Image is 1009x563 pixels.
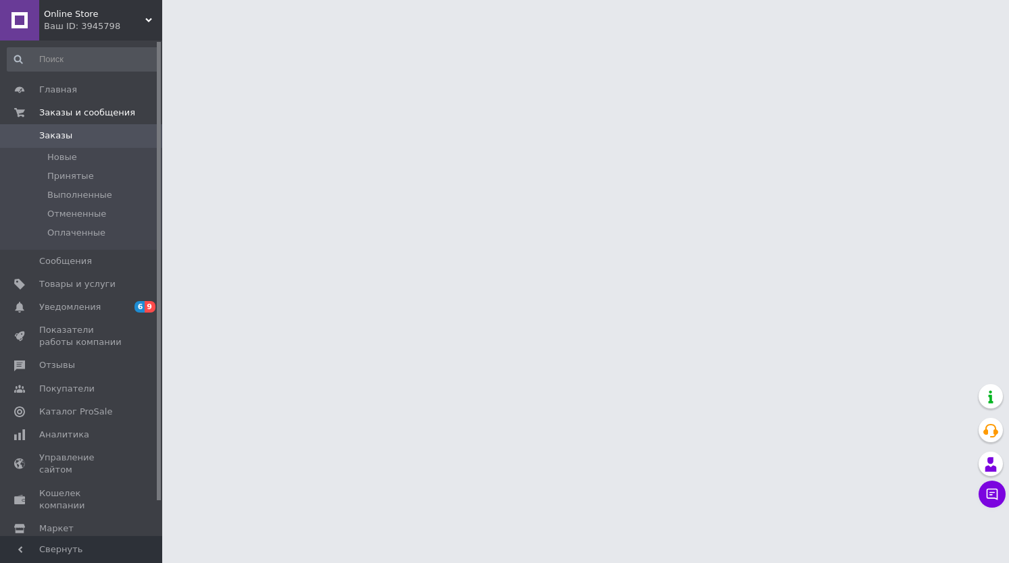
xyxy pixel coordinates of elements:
[145,301,155,313] span: 9
[39,452,125,476] span: Управление сайтом
[47,208,106,220] span: Отмененные
[7,47,159,72] input: Поиск
[39,84,77,96] span: Главная
[47,227,105,239] span: Оплаченные
[39,406,112,418] span: Каталог ProSale
[39,487,125,512] span: Кошелек компании
[39,359,75,371] span: Отзывы
[39,255,92,267] span: Сообщения
[134,301,145,313] span: 6
[39,278,116,290] span: Товары и услуги
[47,189,112,201] span: Выполненные
[39,324,125,348] span: Показатели работы компании
[44,20,162,32] div: Ваш ID: 3945798
[979,481,1006,508] button: Чат с покупателем
[39,130,72,142] span: Заказы
[39,429,89,441] span: Аналитика
[39,522,74,535] span: Маркет
[39,383,95,395] span: Покупатели
[39,301,101,313] span: Уведомления
[39,107,135,119] span: Заказы и сообщения
[47,170,94,182] span: Принятые
[47,151,77,163] span: Новые
[44,8,145,20] span: Online Store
